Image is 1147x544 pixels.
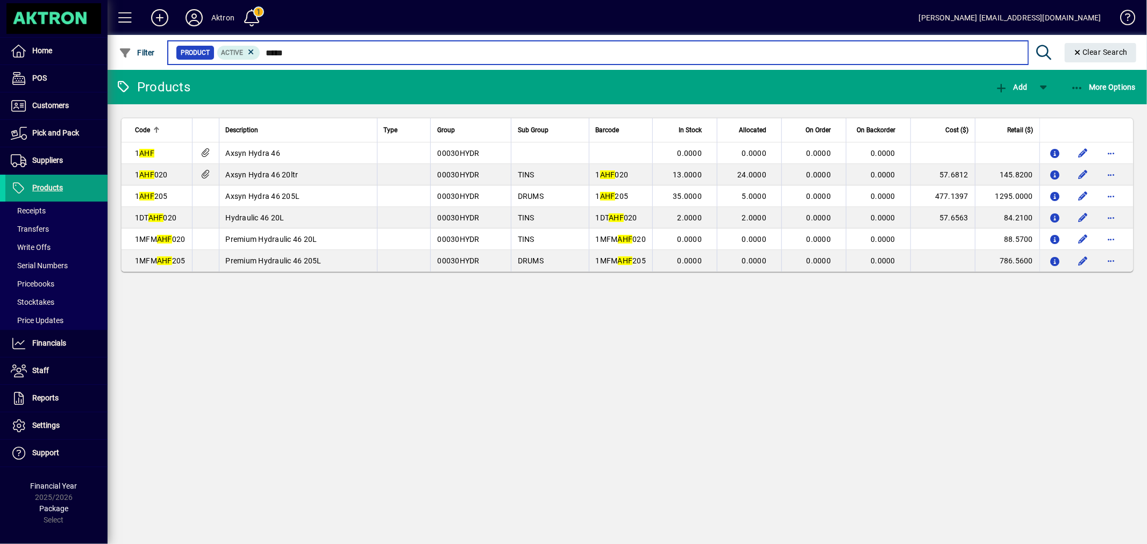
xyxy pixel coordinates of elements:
span: 0.0000 [742,235,767,244]
span: Type [384,124,398,136]
span: TINS [518,213,535,222]
em: AHF [157,256,172,265]
span: Settings [32,421,60,430]
div: Type [384,124,424,136]
span: TINS [518,235,535,244]
div: On Backorder [853,124,905,136]
a: Suppliers [5,147,108,174]
span: Package [39,504,68,513]
span: Filter [119,48,155,57]
span: Support [32,448,59,457]
td: 84.2100 [975,207,1039,228]
span: 0.0000 [807,149,831,158]
span: 0.0000 [871,170,896,179]
span: 00030HYDR [437,192,479,201]
span: Description [226,124,259,136]
em: AHF [618,235,633,244]
div: Code [135,124,186,136]
button: Add [992,77,1030,97]
td: 145.8200 [975,164,1039,185]
span: 0.0000 [807,235,831,244]
button: Edit [1074,252,1092,269]
span: Premium Hydraulic 46 20L [226,235,317,244]
span: Allocated [739,124,766,136]
a: Price Updates [5,311,108,330]
span: Financial Year [31,482,77,490]
span: DRUMS [518,192,544,201]
span: 1MFM 205 [135,256,186,265]
span: 0.0000 [742,256,767,265]
button: More Options [1068,77,1139,97]
span: Axsyn Hydra 46 20ltr [226,170,298,179]
div: Barcode [596,124,646,136]
a: Settings [5,412,108,439]
a: Staff [5,357,108,384]
a: Reports [5,385,108,412]
a: Serial Numbers [5,256,108,275]
button: More options [1102,252,1120,269]
span: Suppliers [32,156,63,164]
span: 0.0000 [678,149,702,158]
span: Clear Search [1073,48,1128,56]
span: On Backorder [857,124,895,136]
button: Edit [1074,231,1092,248]
a: Home [5,38,108,65]
span: Price Updates [11,316,63,325]
span: 00030HYDR [437,149,479,158]
em: AHF [157,235,172,244]
em: AHF [600,192,615,201]
span: Home [32,46,52,55]
span: Staff [32,366,49,375]
span: Group [437,124,455,136]
button: More options [1102,145,1120,162]
span: On Order [806,124,831,136]
em: AHF [618,256,633,265]
a: Pricebooks [5,275,108,293]
button: More options [1102,209,1120,226]
em: AHF [148,213,163,222]
button: More options [1102,231,1120,248]
button: Edit [1074,166,1092,183]
span: 0.0000 [871,149,896,158]
div: Group [437,124,504,136]
td: 786.5600 [975,250,1039,271]
span: 0.0000 [742,149,767,158]
mat-chip: Activation Status: Active [217,46,260,60]
div: On Order [788,124,840,136]
span: 0.0000 [678,235,702,244]
td: 57.6812 [910,164,975,185]
span: Stocktakes [11,298,54,306]
span: Write Offs [11,243,51,252]
span: 0.0000 [871,213,896,222]
span: 1MFM 205 [596,256,646,265]
td: 1295.0000 [975,185,1039,207]
span: 1MFM 020 [596,235,646,244]
span: Products [32,183,63,192]
a: Support [5,440,108,467]
span: Hydraulic 46 20L [226,213,284,222]
a: Customers [5,92,108,119]
span: Receipts [11,206,46,215]
span: 0.0000 [807,192,831,201]
em: AHF [600,170,615,179]
span: More Options [1071,83,1136,91]
a: Knowledge Base [1112,2,1134,37]
button: Edit [1074,188,1092,205]
span: 0.0000 [871,235,896,244]
span: DRUMS [518,256,544,265]
span: Code [135,124,150,136]
a: Stocktakes [5,293,108,311]
span: Product [181,47,210,58]
span: 00030HYDR [437,256,479,265]
a: Receipts [5,202,108,220]
a: Write Offs [5,238,108,256]
button: More options [1102,166,1120,183]
span: 5.0000 [742,192,767,201]
span: Serial Numbers [11,261,68,270]
span: Cost ($) [945,124,968,136]
button: Clear [1065,43,1137,62]
a: POS [5,65,108,92]
button: Edit [1074,209,1092,226]
span: Transfers [11,225,49,233]
a: Financials [5,330,108,357]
